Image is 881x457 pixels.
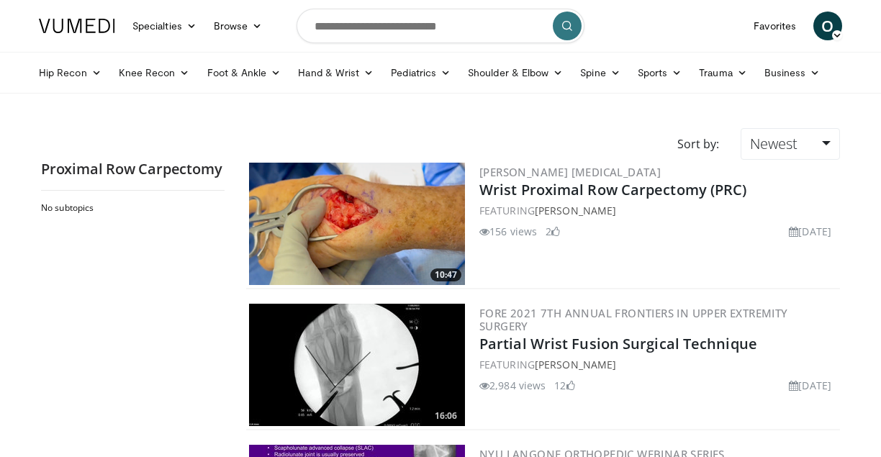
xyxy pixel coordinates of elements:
li: 156 views [479,224,537,239]
a: Shoulder & Elbow [459,58,571,87]
a: Newest [741,128,840,160]
a: Wrist Proximal Row Carpectomy (PRC) [479,180,747,199]
a: Browse [205,12,271,40]
li: [DATE] [789,378,831,393]
a: Hand & Wrist [289,58,382,87]
a: Specialties [124,12,205,40]
a: 10:47 [249,163,465,285]
a: [PERSON_NAME] [535,358,616,371]
li: [DATE] [789,224,831,239]
a: Spine [571,58,628,87]
a: FORE 2021 7th Annual Frontiers in Upper Extremity Surgery [479,306,788,333]
div: FEATURING [479,357,837,372]
a: [PERSON_NAME] [MEDICAL_DATA] [479,165,661,179]
h2: No subtopics [41,202,221,214]
span: 16:06 [430,410,461,422]
a: Knee Recon [110,58,199,87]
a: Sports [629,58,691,87]
li: 12 [554,378,574,393]
a: Foot & Ankle [199,58,290,87]
li: 2 [546,224,560,239]
a: Favorites [745,12,805,40]
a: Trauma [690,58,756,87]
h2: Proximal Row Carpectomy [41,160,225,178]
a: O [813,12,842,40]
img: dd9951f4-7ce5-4e13-8c48-9f88204c2e03.300x170_q85_crop-smart_upscale.jpg [249,304,465,426]
span: Newest [750,134,798,153]
span: 10:47 [430,268,461,281]
a: Hip Recon [30,58,110,87]
a: 16:06 [249,304,465,426]
a: [PERSON_NAME] [535,204,616,217]
li: 2,984 views [479,378,546,393]
img: VuMedi Logo [39,19,115,33]
a: Business [756,58,829,87]
div: FEATURING [479,203,837,218]
a: Partial Wrist Fusion Surgical Technique [479,334,757,353]
img: 33f400b9-85bf-4c88-840c-51d383e9a211.png.300x170_q85_crop-smart_upscale.png [249,163,465,285]
div: Sort by: [667,128,730,160]
a: Pediatrics [382,58,459,87]
input: Search topics, interventions [297,9,584,43]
